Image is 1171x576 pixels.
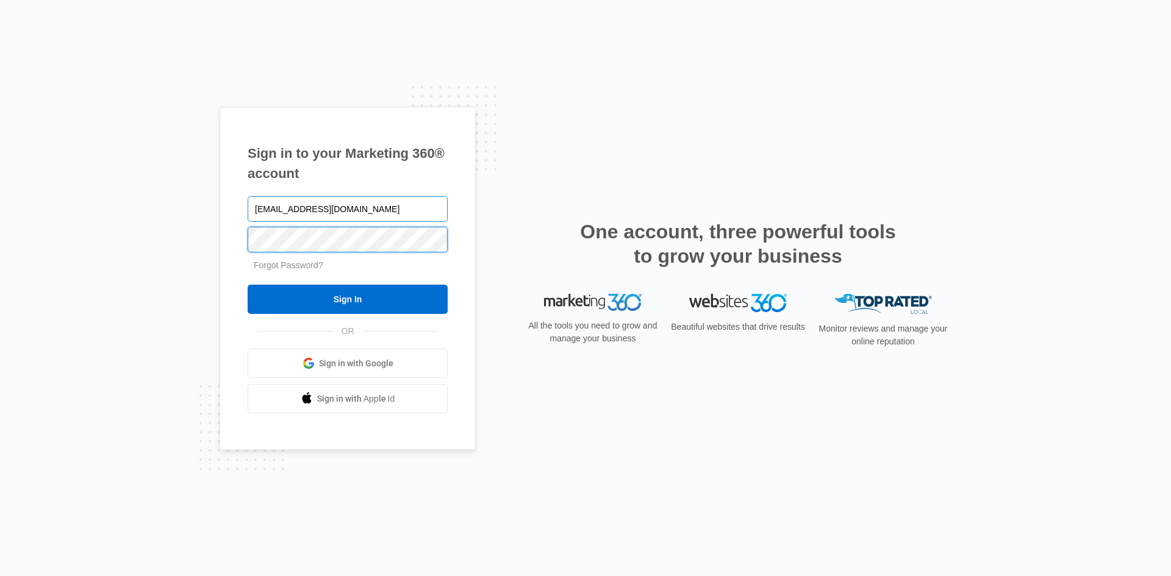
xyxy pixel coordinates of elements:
a: Forgot Password? [254,260,323,270]
a: Sign in with Google [248,349,448,378]
span: Sign in with Apple Id [317,393,395,405]
a: Sign in with Apple Id [248,384,448,413]
img: Websites 360 [689,294,787,311]
img: Marketing 360 [544,294,642,311]
span: OR [333,325,363,338]
h1: Sign in to your Marketing 360® account [248,143,448,183]
p: All the tools you need to grow and manage your business [525,319,661,345]
input: Sign In [248,285,448,314]
p: Beautiful websites that drive results [670,321,806,333]
p: Monitor reviews and manage your online reputation [815,322,951,348]
input: Email [248,196,448,222]
h2: One account, three powerful tools to grow your business [576,219,900,268]
img: Top Rated Local [834,294,932,314]
span: Sign in with Google [319,357,393,370]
